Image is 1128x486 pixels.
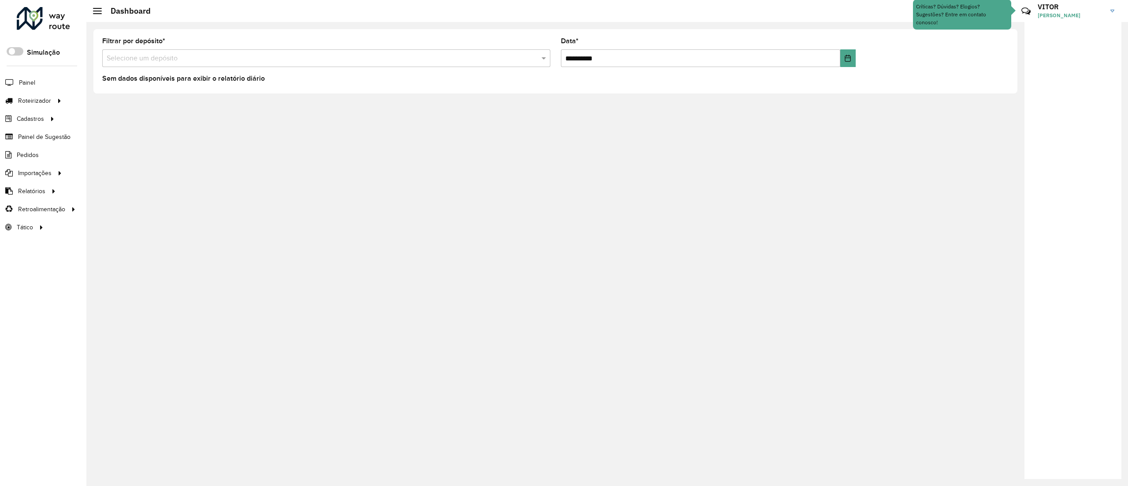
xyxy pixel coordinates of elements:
h2: Dashboard [102,6,151,16]
button: Choose Date [840,49,856,67]
span: [PERSON_NAME] [1038,11,1104,19]
span: Importações [18,168,52,178]
span: Painel de Sugestão [18,132,70,142]
span: Painel [19,78,35,87]
label: Sem dados disponíveis para exibir o relatório diário [102,73,265,84]
a: Contato Rápido [1017,2,1035,21]
label: Simulação [27,47,60,58]
span: Tático [17,223,33,232]
span: Retroalimentação [18,205,65,214]
label: Data [561,36,579,46]
span: Pedidos [17,150,39,160]
span: Roteirizador [18,96,51,105]
label: Filtrar por depósito [102,36,165,46]
span: Cadastros [17,114,44,123]
span: Relatórios [18,187,45,196]
h3: VITOR [1038,3,1104,11]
